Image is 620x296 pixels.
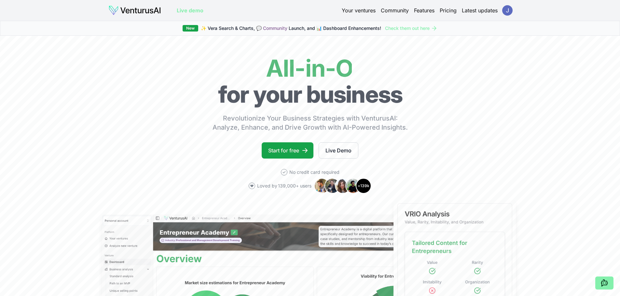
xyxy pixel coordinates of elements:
[345,178,361,194] img: Avatar 4
[385,25,437,32] a: Check them out here
[324,178,340,194] img: Avatar 2
[440,6,457,14] a: Pricing
[381,6,409,14] a: Community
[108,5,161,16] img: logo
[314,178,330,194] img: Avatar 1
[183,25,198,32] div: New
[262,142,313,159] a: Start for free
[502,5,513,16] img: ACg8ocIFHomxIVbNX3W20hTwb6Drtp3TS-OipOQT5O4g0CUNOD0aZA=s96-c
[263,25,287,31] a: Community
[201,25,381,32] span: ✨ Vera Search & Charts, 💬 Launch, and 📊 Dashboard Enhancements!
[342,6,376,14] a: Your ventures
[335,178,351,194] img: Avatar 3
[462,6,498,14] a: Latest updates
[177,6,203,14] a: Live demo
[319,142,358,159] a: Live Demo
[414,6,434,14] a: Features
